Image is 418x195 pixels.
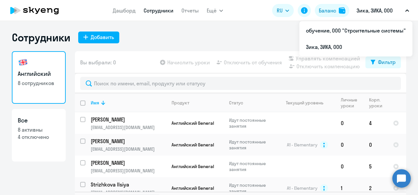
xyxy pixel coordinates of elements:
span: Вы выбрали: 0 [80,58,116,66]
a: [PERSON_NAME] [91,116,166,123]
div: Личные уроки [341,97,363,109]
td: 4 [364,112,388,134]
div: Личные уроки [341,97,359,109]
span: RU [277,7,283,14]
td: 0 [336,134,364,156]
div: Продукт [172,100,189,106]
button: Балансbalance [315,4,349,17]
div: Баланс [319,7,336,14]
p: Strizhkova Ilsiya [91,181,165,188]
button: RU [272,4,294,17]
div: Статус [229,100,243,106]
span: Английский General [172,185,214,191]
button: Добавить [78,32,119,43]
td: 0 [336,112,364,134]
p: 8 сотрудников [18,79,60,87]
div: Фильтр [378,58,396,66]
p: [PERSON_NAME] [91,116,165,123]
p: 8 активны [18,126,60,133]
span: A1 - Elementary [287,142,317,148]
p: Идут постоянные занятия [229,139,274,151]
img: balance [339,7,345,14]
p: 4 отключено [18,133,60,141]
p: Идут постоянные занятия [229,161,274,172]
button: Зика, ЗИКА, ООО [353,3,412,18]
td: 5 [364,156,388,177]
a: Английский8 сотрудников [12,51,66,104]
p: [EMAIL_ADDRESS][DOMAIN_NAME] [91,168,166,174]
div: Статус [229,100,274,106]
span: Английский General [172,120,214,126]
div: Добавить [91,33,114,41]
div: Текущий уровень [286,100,323,106]
div: Имя [91,100,99,106]
p: [PERSON_NAME] [91,138,165,145]
span: Английский General [172,142,214,148]
span: Английский General [172,163,214,169]
ul: Ещё [299,21,412,56]
div: Имя [91,100,166,106]
p: [EMAIL_ADDRESS][DOMAIN_NAME] [91,146,166,152]
span: Ещё [207,7,217,14]
a: [PERSON_NAME] [91,138,166,145]
h1: Сотрудники [12,31,70,44]
p: Зика, ЗИКА, ООО [357,7,393,14]
p: [EMAIL_ADDRESS][DOMAIN_NAME] [91,124,166,130]
a: [PERSON_NAME] [91,159,166,166]
a: Отчеты [181,7,199,14]
img: english [18,57,28,68]
a: Все8 активны4 отключено [12,109,66,162]
button: Ещё [207,4,223,17]
p: [PERSON_NAME] [91,159,165,166]
div: Текущий уровень [280,100,335,106]
a: Дашборд [113,7,136,14]
p: Идут постоянные занятия [229,182,274,194]
td: 0 [364,134,388,156]
a: Strizhkova Ilsiya [91,181,166,188]
p: Идут постоянные занятия [229,117,274,129]
button: Фильтр [365,56,401,68]
span: A1 - Elementary [287,185,317,191]
a: Сотрудники [144,7,174,14]
h3: Английский [18,70,60,78]
div: Корп. уроки [369,97,387,109]
td: 0 [336,156,364,177]
input: Поиск по имени, email, продукту или статусу [80,77,401,90]
div: Корп. уроки [369,97,383,109]
h3: Все [18,116,60,125]
div: Продукт [172,100,223,106]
